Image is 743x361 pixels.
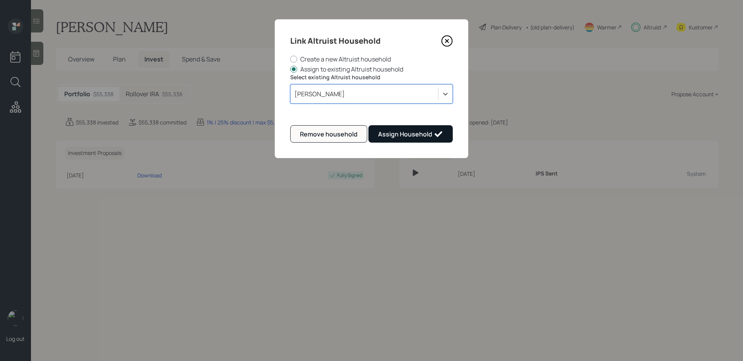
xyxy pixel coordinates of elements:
div: [PERSON_NAME] [294,90,345,98]
label: Create a new Altruist household [290,55,453,63]
button: Assign Household [368,125,453,143]
div: Remove household [300,129,358,139]
h4: Link Altruist Household [290,35,381,47]
label: Assign to existing Altruist household [290,65,453,73]
label: Select existing Altruist household [290,73,453,81]
button: Remove household [290,125,367,143]
div: Assign Household [378,129,443,139]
